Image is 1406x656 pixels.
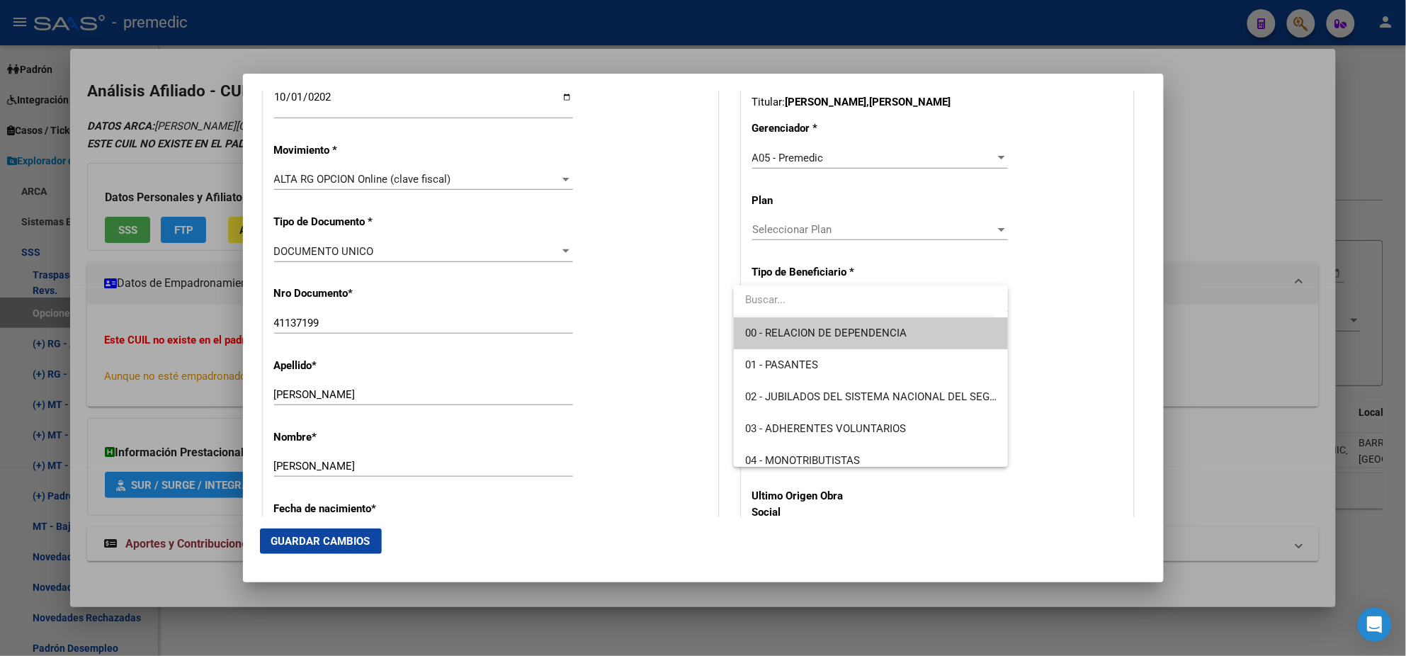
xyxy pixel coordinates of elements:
[745,422,906,435] span: 03 - ADHERENTES VOLUNTARIOS
[1358,608,1392,642] div: Open Intercom Messenger
[745,454,860,467] span: 04 - MONOTRIBUTISTAS
[734,284,994,316] input: dropdown search
[745,358,818,371] span: 01 - PASANTES
[745,327,907,339] span: 00 - RELACION DE DEPENDENCIA
[745,390,1062,403] span: 02 - JUBILADOS DEL SISTEMA NACIONAL DEL SEGURO DE SALUD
